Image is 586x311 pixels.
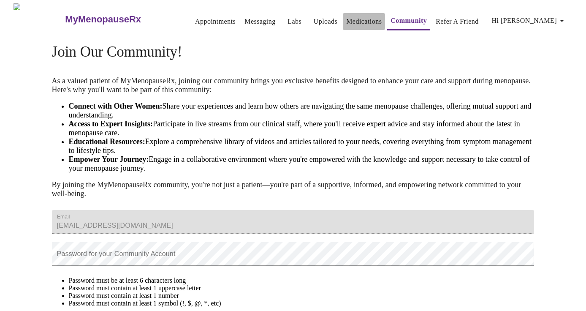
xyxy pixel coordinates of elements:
li: Share your experiences and learn how others are navigating the same menopause challenges, offerin... [69,102,534,120]
button: Labs [281,13,308,30]
h3: MyMenopauseRx [65,14,141,25]
img: MyMenopauseRx Logo [14,3,64,35]
h4: Join Our Community! [52,44,534,60]
li: Engage in a collaborative environment where you're empowered with the knowledge and support neces... [69,155,534,173]
li: Password must contain at least 1 uppercase letter [69,284,534,292]
strong: Connect with Other Women: [69,102,163,110]
button: Community [387,12,430,30]
a: Community [391,15,427,27]
button: Uploads [310,13,341,30]
a: Refer a Friend [436,16,479,27]
strong: Empower Your Journey: [69,155,149,164]
a: Uploads [314,16,338,27]
button: Appointments [192,13,239,30]
strong: Access to Expert Insights: [69,120,153,128]
button: Messaging [241,13,279,30]
li: Password must contain at least 1 number [69,292,534,300]
li: Explore a comprehensive library of videos and articles tailored to your needs, covering everythin... [69,137,534,155]
span: Hi [PERSON_NAME] [492,15,567,27]
a: Medications [346,16,382,27]
button: Refer a Friend [432,13,482,30]
button: Medications [343,13,385,30]
strong: Educational Resources: [69,137,145,146]
a: Labs [288,16,301,27]
a: Appointments [195,16,236,27]
p: As a valued patient of MyMenopauseRx, joining our community brings you exclusive benefits designe... [52,76,534,94]
a: MyMenopauseRx [64,5,175,34]
a: Messaging [244,16,275,27]
li: Participate in live streams from our clinical staff, where you'll receive expert advice and stay ... [69,120,534,137]
li: Password must contain at least 1 symbol (!, $, @, *, etc) [69,300,534,307]
p: By joining the MyMenopauseRx community, you're not just a patient—you're part of a supportive, in... [52,180,534,198]
li: Password must be at least 6 characters long [69,277,534,284]
button: Hi [PERSON_NAME] [488,12,570,29]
